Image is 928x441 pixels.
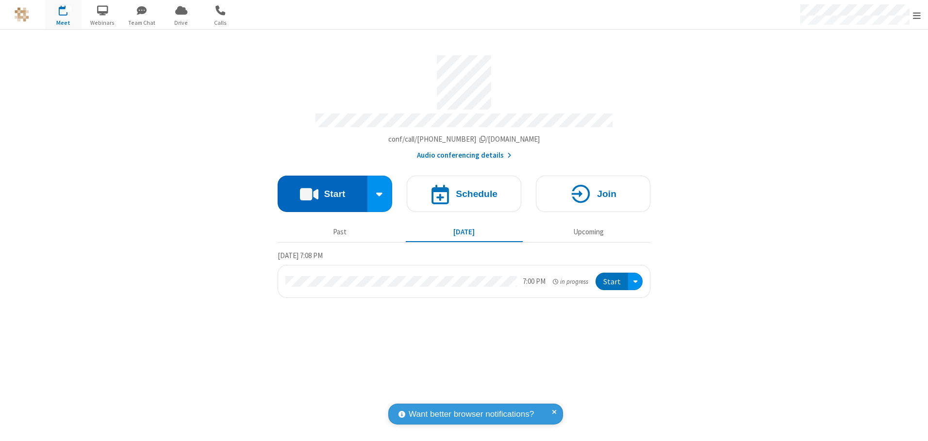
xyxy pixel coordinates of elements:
[278,176,367,212] button: Start
[15,7,29,22] img: QA Selenium DO NOT DELETE OR CHANGE
[66,5,72,13] div: 1
[628,273,643,291] div: Open menu
[406,223,523,241] button: [DATE]
[278,250,650,298] section: Today's Meetings
[596,273,628,291] button: Start
[407,176,521,212] button: Schedule
[324,189,345,198] h4: Start
[202,18,239,27] span: Calls
[367,176,393,212] div: Start conference options
[530,223,647,241] button: Upcoming
[124,18,160,27] span: Team Chat
[278,48,650,161] section: Account details
[84,18,121,27] span: Webinars
[553,277,588,286] em: in progress
[536,176,650,212] button: Join
[456,189,497,198] h4: Schedule
[417,150,512,161] button: Audio conferencing details
[388,134,540,144] span: Copy my meeting room link
[597,189,616,198] h4: Join
[388,134,540,145] button: Copy my meeting room linkCopy my meeting room link
[409,408,534,421] span: Want better browser notifications?
[282,223,398,241] button: Past
[45,18,82,27] span: Meet
[278,251,323,260] span: [DATE] 7:08 PM
[523,276,546,287] div: 7:00 PM
[163,18,199,27] span: Drive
